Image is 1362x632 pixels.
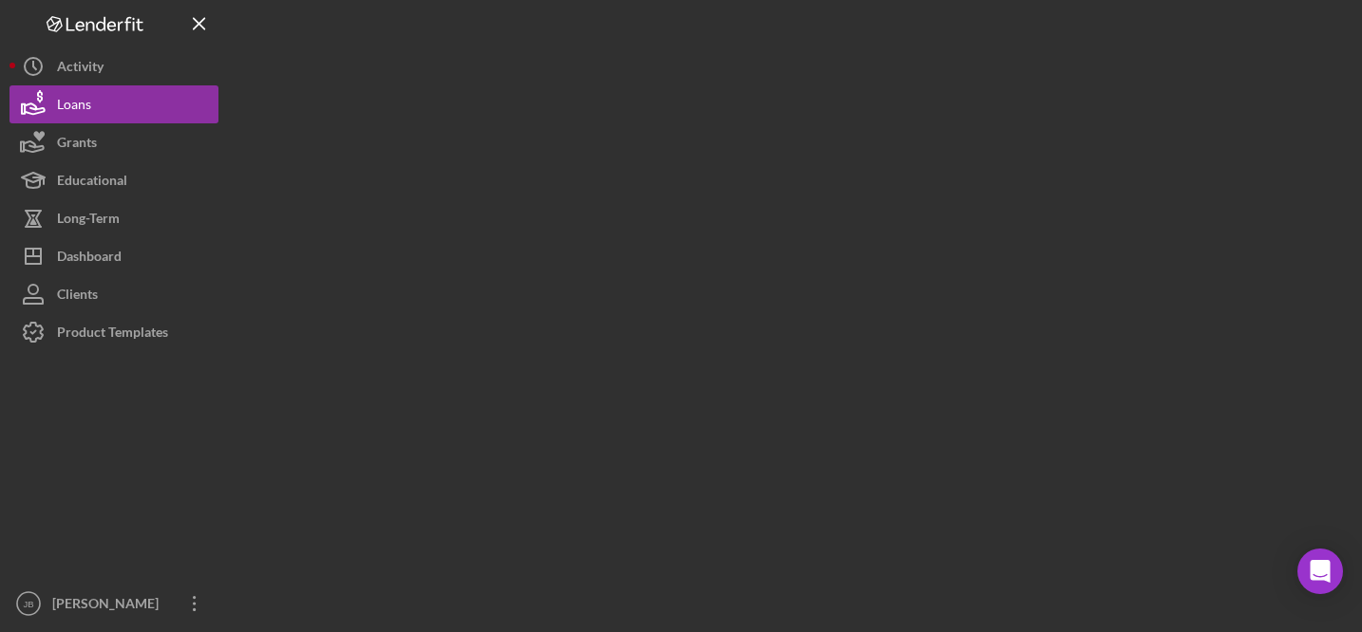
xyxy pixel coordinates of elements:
button: JB[PERSON_NAME] [9,585,218,623]
div: Clients [57,275,98,318]
text: JB [23,599,33,609]
button: Loans [9,85,218,123]
div: Long-Term [57,199,120,242]
div: Loans [57,85,91,128]
button: Educational [9,161,218,199]
button: Activity [9,47,218,85]
div: Educational [57,161,127,204]
button: Clients [9,275,218,313]
button: Long-Term [9,199,218,237]
div: Activity [57,47,104,90]
div: Product Templates [57,313,168,356]
button: Product Templates [9,313,218,351]
div: [PERSON_NAME] [47,585,171,627]
div: Open Intercom Messenger [1297,548,1343,594]
div: Grants [57,123,97,166]
button: Grants [9,123,218,161]
button: Dashboard [9,237,218,275]
div: Dashboard [57,237,122,280]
